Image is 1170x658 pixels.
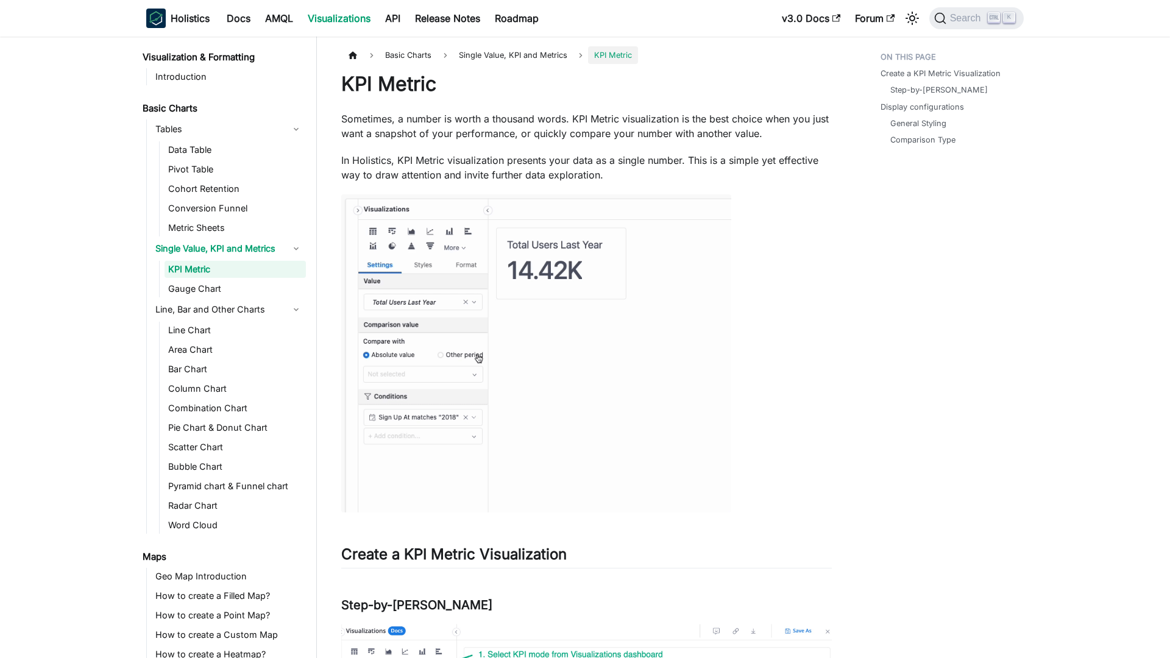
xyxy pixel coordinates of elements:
[165,419,306,436] a: Pie Chart & Donut Chart
[946,13,988,24] span: Search
[146,9,210,28] a: HolisticsHolistics
[902,9,922,28] button: Switch between dark and light mode (currently light mode)
[165,322,306,339] a: Line Chart
[139,100,306,117] a: Basic Charts
[341,153,832,182] p: In Holistics, KPI Metric visualization presents your data as a single number. This is a simple ye...
[152,239,306,258] a: Single Value, KPI and Metrics
[165,180,306,197] a: Cohort Retention
[848,9,902,28] a: Forum
[258,9,300,28] a: AMQL
[588,46,638,64] span: KPI Metric
[1003,12,1015,23] kbd: K
[134,37,317,658] nav: Docs sidebar
[165,380,306,397] a: Column Chart
[165,497,306,514] a: Radar Chart
[146,9,166,28] img: Holistics
[165,200,306,217] a: Conversion Funnel
[165,458,306,475] a: Bubble Chart
[341,111,832,141] p: Sometimes, a number is worth a thousand words. KPI Metric visualization is the best choice when y...
[408,9,487,28] a: Release Notes
[881,101,964,113] a: Display configurations
[165,161,306,178] a: Pivot Table
[890,134,955,146] a: Comparison Type
[341,46,832,64] nav: Breadcrumbs
[341,72,832,96] h1: KPI Metric
[487,9,546,28] a: Roadmap
[152,626,306,643] a: How to create a Custom Map
[171,11,210,26] b: Holistics
[775,9,848,28] a: v3.0 Docs
[165,280,306,297] a: Gauge Chart
[378,9,408,28] a: API
[165,478,306,495] a: Pyramid chart & Funnel chart
[165,219,306,236] a: Metric Sheets
[152,119,306,139] a: Tables
[890,84,988,96] a: Step-by-[PERSON_NAME]
[890,118,946,129] a: General Styling
[139,548,306,565] a: Maps
[379,46,438,64] span: Basic Charts
[165,141,306,158] a: Data Table
[165,400,306,417] a: Combination Chart
[165,261,306,278] a: KPI Metric
[165,439,306,456] a: Scatter Chart
[165,361,306,378] a: Bar Chart
[152,300,306,319] a: Line, Bar and Other Charts
[453,46,573,64] span: Single Value, KPI and Metrics
[165,341,306,358] a: Area Chart
[219,9,258,28] a: Docs
[341,598,832,613] h3: Step-by-[PERSON_NAME]
[881,68,1001,79] a: Create a KPI Metric Visualization
[139,49,306,66] a: Visualization & Formatting
[341,46,364,64] a: Home page
[300,9,378,28] a: Visualizations
[929,7,1024,29] button: Search (Ctrl+K)
[152,607,306,624] a: How to create a Point Map?
[152,68,306,85] a: Introduction
[152,568,306,585] a: Geo Map Introduction
[152,587,306,604] a: How to create a Filled Map?
[341,545,832,568] h2: Create a KPI Metric Visualization
[165,517,306,534] a: Word Cloud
